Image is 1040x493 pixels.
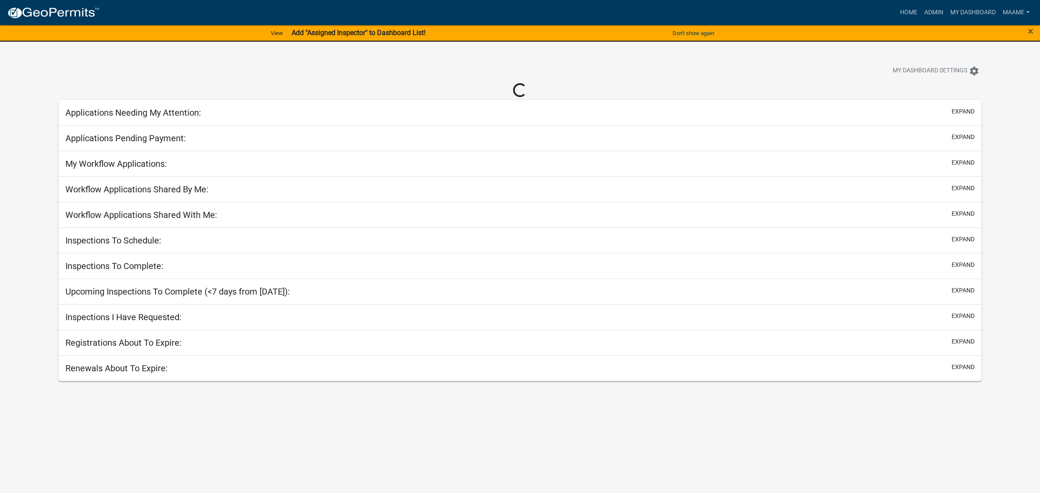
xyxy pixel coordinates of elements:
button: expand [952,133,975,142]
h5: Workflow Applications Shared By Me: [65,184,208,195]
button: Don't show again [669,26,718,40]
h5: Inspections To Complete: [65,261,163,271]
h5: Applications Needing My Attention: [65,107,201,118]
h5: Registrations About To Expire: [65,337,182,348]
button: expand [952,337,975,346]
a: View [267,26,286,40]
button: expand [952,158,975,167]
h5: Renewals About To Expire: [65,363,168,373]
button: expand [952,363,975,372]
a: My Dashboard [947,4,999,21]
button: expand [952,209,975,218]
button: expand [952,107,975,116]
button: expand [952,260,975,269]
h5: Inspections I Have Requested: [65,312,182,322]
a: Maame [999,4,1033,21]
button: Close [1028,26,1033,36]
h5: Inspections To Schedule: [65,235,161,246]
h5: My Workflow Applications: [65,159,167,169]
button: expand [952,235,975,244]
span: My Dashboard Settings [893,66,967,76]
a: Home [897,4,921,21]
strong: Add "Assigned Inspector" to Dashboard List! [292,29,426,37]
button: My Dashboard Settingssettings [886,62,986,79]
span: × [1028,25,1033,37]
h5: Workflow Applications Shared With Me: [65,210,217,220]
h5: Applications Pending Payment: [65,133,186,143]
h5: Upcoming Inspections To Complete (<7 days from [DATE]): [65,286,290,297]
i: settings [969,66,979,76]
a: Admin [921,4,947,21]
button: expand [952,184,975,193]
button: expand [952,286,975,295]
button: expand [952,311,975,321]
